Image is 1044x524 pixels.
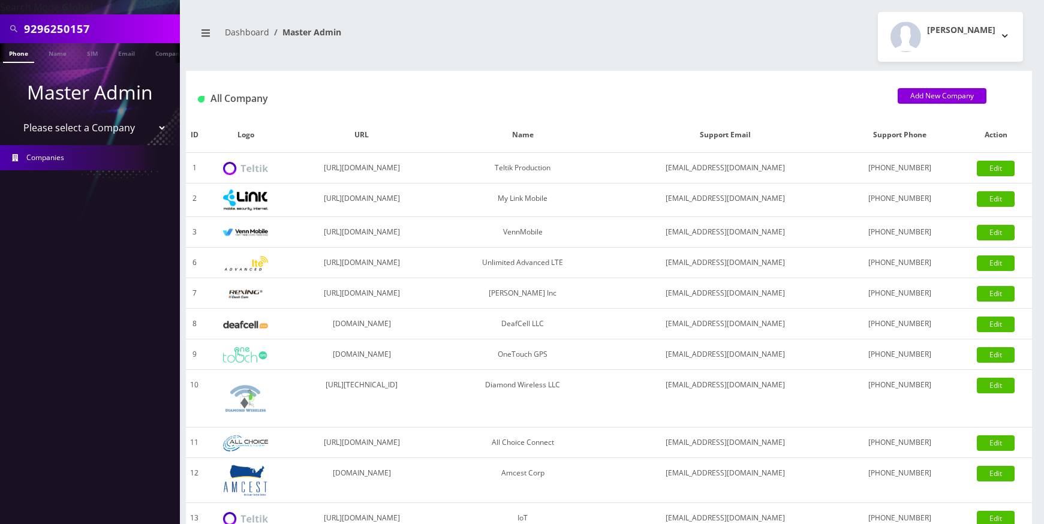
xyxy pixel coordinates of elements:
td: Unlimited Advanced LTE [435,248,612,278]
a: Email [112,43,141,62]
td: [PHONE_NUMBER] [840,278,960,309]
td: 7 [186,278,203,309]
a: Edit [977,225,1015,240]
td: 9 [186,339,203,370]
td: [PHONE_NUMBER] [840,153,960,183]
td: 6 [186,248,203,278]
li: Master Admin [269,26,341,38]
th: Action [959,118,1032,153]
th: Support Email [611,118,840,153]
td: [DOMAIN_NAME] [289,458,435,503]
td: [PHONE_NUMBER] [840,217,960,248]
th: Support Phone [840,118,960,153]
td: [EMAIL_ADDRESS][DOMAIN_NAME] [611,427,840,458]
img: Unlimited Advanced LTE [223,256,268,271]
td: Teltik Production [435,153,612,183]
a: Edit [977,378,1015,393]
th: ID [186,118,203,153]
nav: breadcrumb [195,20,600,54]
td: [EMAIL_ADDRESS][DOMAIN_NAME] [611,278,840,309]
a: Edit [977,317,1015,332]
a: Company [149,43,189,62]
span: Companies [26,152,64,162]
a: Edit [977,435,1015,451]
a: Edit [977,347,1015,363]
img: Amcest Corp [223,464,268,496]
td: [EMAIL_ADDRESS][DOMAIN_NAME] [611,370,840,427]
img: All Company [198,96,204,103]
td: [PHONE_NUMBER] [840,458,960,503]
td: 2 [186,183,203,217]
a: Edit [977,286,1015,302]
img: Diamond Wireless LLC [223,376,268,421]
td: My Link Mobile [435,183,612,217]
td: [EMAIL_ADDRESS][DOMAIN_NAME] [611,183,840,217]
img: OneTouch GPS [223,347,268,363]
td: Diamond Wireless LLC [435,370,612,427]
td: [EMAIL_ADDRESS][DOMAIN_NAME] [611,248,840,278]
td: [URL][DOMAIN_NAME] [289,427,435,458]
td: [EMAIL_ADDRESS][DOMAIN_NAME] [611,309,840,339]
td: [EMAIL_ADDRESS][DOMAIN_NAME] [611,153,840,183]
img: Rexing Inc [223,288,268,300]
th: Logo [203,118,288,153]
td: 1 [186,153,203,183]
a: Add New Company [898,88,986,104]
td: [URL][DOMAIN_NAME] [289,153,435,183]
h2: [PERSON_NAME] [927,25,995,35]
td: [URL][DOMAIN_NAME] [289,248,435,278]
td: [URL][DOMAIN_NAME] [289,217,435,248]
td: [DOMAIN_NAME] [289,339,435,370]
td: [PHONE_NUMBER] [840,427,960,458]
h1: All Company [198,93,880,104]
td: [EMAIL_ADDRESS][DOMAIN_NAME] [611,217,840,248]
th: URL [289,118,435,153]
img: VennMobile [223,228,268,237]
td: [PHONE_NUMBER] [840,370,960,427]
a: Dashboard [225,26,269,38]
td: [PHONE_NUMBER] [840,339,960,370]
th: Name [435,118,612,153]
td: All Choice Connect [435,427,612,458]
td: DeafCell LLC [435,309,612,339]
td: [URL][DOMAIN_NAME] [289,183,435,217]
td: [PHONE_NUMBER] [840,183,960,217]
a: Edit [977,161,1015,176]
button: [PERSON_NAME] [878,12,1023,62]
strong: Global [62,1,93,14]
a: Edit [977,191,1015,207]
td: 8 [186,309,203,339]
td: [URL][DOMAIN_NAME] [289,278,435,309]
td: [PHONE_NUMBER] [840,309,960,339]
img: My Link Mobile [223,189,268,210]
td: [DOMAIN_NAME] [289,309,435,339]
a: Edit [977,255,1015,271]
img: DeafCell LLC [223,321,268,329]
td: OneTouch GPS [435,339,612,370]
td: [PHONE_NUMBER] [840,248,960,278]
td: 3 [186,217,203,248]
td: 12 [186,458,203,503]
td: [EMAIL_ADDRESS][DOMAIN_NAME] [611,339,840,370]
a: Phone [3,43,34,63]
td: [PERSON_NAME] Inc [435,278,612,309]
a: Edit [977,466,1015,481]
img: All Choice Connect [223,435,268,451]
td: [URL][TECHNICAL_ID] [289,370,435,427]
img: Teltik Production [223,162,268,176]
td: [EMAIL_ADDRESS][DOMAIN_NAME] [611,458,840,503]
input: Search All Companies [24,17,177,40]
td: 11 [186,427,203,458]
td: 10 [186,370,203,427]
td: Amcest Corp [435,458,612,503]
td: VennMobile [435,217,612,248]
a: Name [43,43,73,62]
a: SIM [81,43,104,62]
